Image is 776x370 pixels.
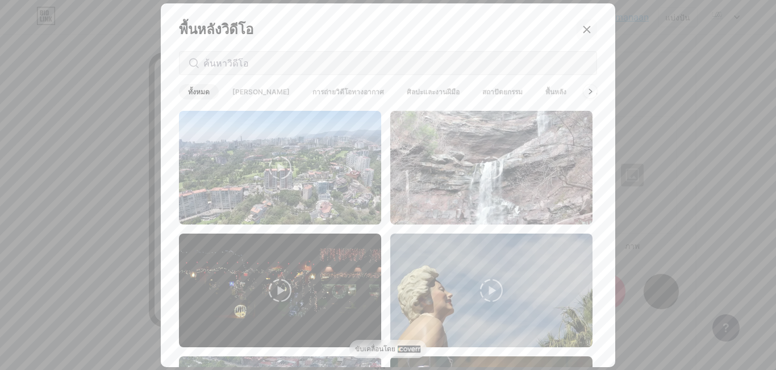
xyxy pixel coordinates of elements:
[545,88,566,96] font: พื้นหลัง
[355,344,395,353] font: ขับเคลื่อนโดย
[407,88,460,96] font: ศิลปะและงานฝีมือ
[188,88,210,96] font: ทั้งหมด
[203,56,587,70] input: ค้นหาวิดีโอ
[482,88,523,96] font: สถาปัตยกรรม
[232,88,290,96] font: [PERSON_NAME]
[179,21,253,38] font: พื้นหลังวิดีโอ
[312,88,384,96] font: การถ่ายวิดีโอทางอากาศ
